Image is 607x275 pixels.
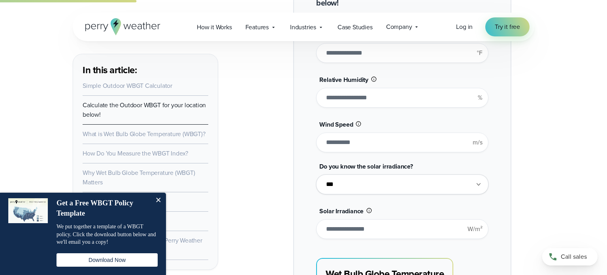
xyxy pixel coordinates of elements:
[83,129,205,138] a: What is Wet Bulb Globe Temperature (WBGT)?
[190,19,239,35] a: How it Works
[83,64,208,76] h3: In this article:
[57,198,149,218] h4: Get a Free WBGT Policy Template
[57,223,158,246] p: We put together a template of a WBGT policy. Click the download button below and we'll email you ...
[386,22,412,32] span: Company
[337,23,373,32] span: Case Studies
[150,193,166,209] button: Close
[290,23,316,32] span: Industries
[57,253,158,267] button: Download Now
[83,168,195,187] a: Why Wet Bulb Globe Temperature (WBGT) Matters
[495,22,520,32] span: Try it free
[83,101,206,119] a: Calculate the Outdoor WBGT for your location below!
[197,23,232,32] span: How it Works
[331,19,379,35] a: Case Studies
[8,198,48,223] img: dialog featured image
[83,149,188,158] a: How Do You Measure the WBGT Index?
[83,236,202,254] a: Watch how our customers use Perry Weather to calculate WBGT
[456,22,473,32] a: Log in
[319,75,368,84] span: Relative Humidity
[485,17,530,36] a: Try it free
[83,81,172,90] a: Simple Outdoor WBGT Calculator
[456,22,473,31] span: Log in
[319,120,353,129] span: Wind Speed
[542,248,598,266] a: Call sales
[245,23,269,32] span: Features
[319,162,413,171] span: Do you know the solar irradiance?
[561,252,587,262] span: Call sales
[319,207,364,216] span: Solar Irradiance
